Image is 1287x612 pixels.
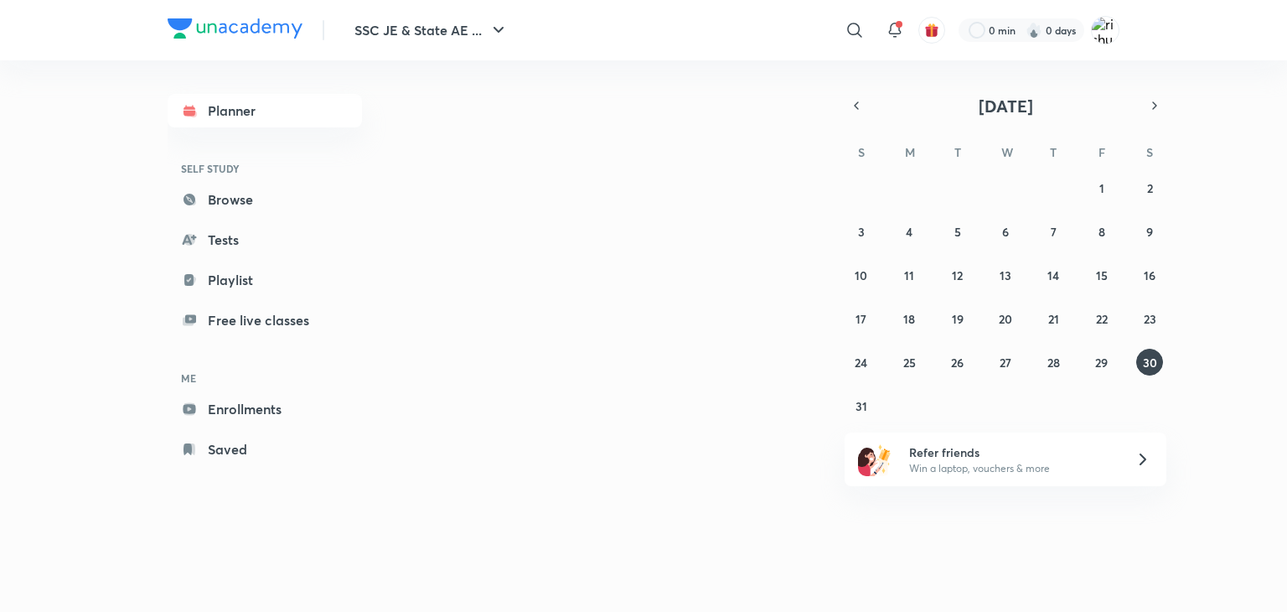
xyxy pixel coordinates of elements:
[1088,262,1115,288] button: August 15, 2025
[1096,311,1108,327] abbr: August 22, 2025
[896,218,923,245] button: August 4, 2025
[1099,180,1104,196] abbr: August 1, 2025
[992,218,1019,245] button: August 6, 2025
[1144,311,1156,327] abbr: August 23, 2025
[1047,267,1059,283] abbr: August 14, 2025
[855,355,867,371] abbr: August 24, 2025
[858,224,865,240] abbr: August 3, 2025
[168,433,362,466] a: Saved
[944,305,971,332] button: August 19, 2025
[992,349,1019,376] button: August 27, 2025
[1136,305,1163,332] button: August 23, 2025
[1088,305,1115,332] button: August 22, 2025
[1088,349,1115,376] button: August 29, 2025
[848,305,875,332] button: August 17, 2025
[999,311,1012,327] abbr: August 20, 2025
[952,267,963,283] abbr: August 12, 2025
[1098,144,1105,160] abbr: Friday
[1146,144,1153,160] abbr: Saturday
[168,392,362,426] a: Enrollments
[1047,355,1060,371] abbr: August 28, 2025
[952,311,964,327] abbr: August 19, 2025
[858,144,865,160] abbr: Sunday
[954,224,961,240] abbr: August 5, 2025
[903,355,916,371] abbr: August 25, 2025
[1002,224,1009,240] abbr: August 6, 2025
[848,218,875,245] button: August 3, 2025
[944,262,971,288] button: August 12, 2025
[1050,144,1057,160] abbr: Thursday
[168,18,302,39] img: Company Logo
[868,94,1143,117] button: [DATE]
[168,263,362,297] a: Playlist
[344,13,519,47] button: SSC JE & State AE ...
[896,262,923,288] button: August 11, 2025
[1096,267,1108,283] abbr: August 15, 2025
[896,305,923,332] button: August 18, 2025
[1048,311,1059,327] abbr: August 21, 2025
[1143,355,1157,371] abbr: August 30, 2025
[1040,262,1067,288] button: August 14, 2025
[1001,144,1013,160] abbr: Wednesday
[909,443,1115,461] h6: Refer friends
[918,17,945,44] button: avatar
[1040,305,1067,332] button: August 21, 2025
[848,392,875,419] button: August 31, 2025
[1136,218,1163,245] button: August 9, 2025
[1000,355,1011,371] abbr: August 27, 2025
[858,443,892,476] img: referral
[1095,355,1108,371] abbr: August 29, 2025
[944,218,971,245] button: August 5, 2025
[1147,180,1153,196] abbr: August 2, 2025
[1136,174,1163,201] button: August 2, 2025
[1040,218,1067,245] button: August 7, 2025
[168,364,362,392] h6: ME
[1000,267,1011,283] abbr: August 13, 2025
[855,311,866,327] abbr: August 17, 2025
[1136,262,1163,288] button: August 16, 2025
[992,262,1019,288] button: August 13, 2025
[1146,224,1153,240] abbr: August 9, 2025
[1026,22,1042,39] img: streak
[1088,174,1115,201] button: August 1, 2025
[168,223,362,257] a: Tests
[855,398,867,414] abbr: August 31, 2025
[1144,267,1155,283] abbr: August 16, 2025
[1091,16,1119,44] img: rishu kumari
[168,94,362,127] a: Planner
[1051,224,1057,240] abbr: August 7, 2025
[168,154,362,183] h6: SELF STUDY
[896,349,923,376] button: August 25, 2025
[944,349,971,376] button: August 26, 2025
[1088,218,1115,245] button: August 8, 2025
[168,303,362,337] a: Free live classes
[992,305,1019,332] button: August 20, 2025
[848,262,875,288] button: August 10, 2025
[1098,224,1105,240] abbr: August 8, 2025
[903,311,915,327] abbr: August 18, 2025
[855,267,867,283] abbr: August 10, 2025
[168,18,302,43] a: Company Logo
[954,144,961,160] abbr: Tuesday
[905,144,915,160] abbr: Monday
[906,224,912,240] abbr: August 4, 2025
[1040,349,1067,376] button: August 28, 2025
[909,461,1115,476] p: Win a laptop, vouchers & more
[924,23,939,38] img: avatar
[848,349,875,376] button: August 24, 2025
[168,183,362,216] a: Browse
[904,267,914,283] abbr: August 11, 2025
[979,95,1033,117] span: [DATE]
[1136,349,1163,376] button: August 30, 2025
[951,355,964,371] abbr: August 26, 2025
